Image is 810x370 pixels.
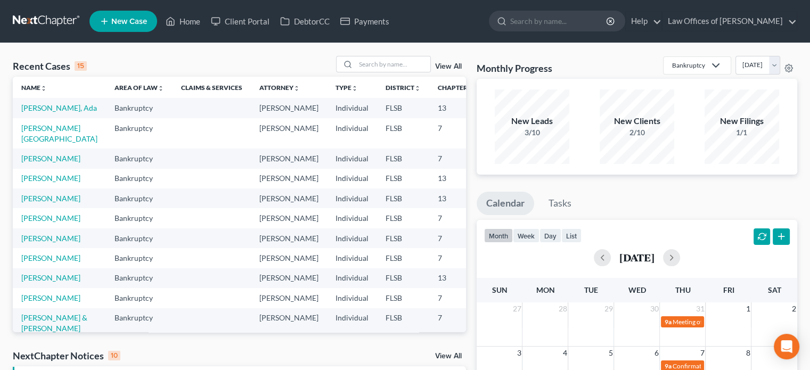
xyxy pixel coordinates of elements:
td: [PERSON_NAME] [251,248,327,268]
td: Individual [327,308,377,339]
h2: [DATE] [619,252,654,263]
i: unfold_more [351,85,358,92]
td: Bankruptcy [106,228,173,248]
a: View All [435,63,462,70]
span: 1 [744,302,751,315]
div: New Leads [495,115,569,127]
button: day [539,228,561,243]
td: Bankruptcy [106,248,173,268]
i: unfold_more [293,85,300,92]
td: 7 [429,308,482,339]
div: Recent Cases [13,60,87,72]
a: Home [160,12,206,31]
td: 13 [429,98,482,118]
span: New Case [111,18,147,26]
td: Bankruptcy [106,118,173,149]
a: [PERSON_NAME] [21,194,80,203]
td: FLSB [377,98,429,118]
a: Payments [335,12,395,31]
a: [PERSON_NAME] [21,234,80,243]
input: Search by name... [510,11,608,31]
td: 7 [429,149,482,168]
span: Meeting of Creditors for [PERSON_NAME] [672,318,790,326]
span: Sat [767,285,781,294]
a: [PERSON_NAME] & [PERSON_NAME] [21,313,87,333]
a: [PERSON_NAME] [21,273,80,282]
td: Individual [327,228,377,248]
div: Open Intercom Messenger [774,334,799,359]
a: Chapterunfold_more [438,84,474,92]
td: FLSB [377,208,429,228]
td: 7 [429,228,482,248]
td: [PERSON_NAME] [251,308,327,339]
span: 30 [649,302,659,315]
a: Calendar [477,192,534,215]
span: 7 [699,347,705,359]
td: [PERSON_NAME] [251,149,327,168]
a: Typeunfold_more [336,84,358,92]
td: Bankruptcy [106,288,173,308]
td: 13 [429,169,482,188]
div: 2/10 [600,127,674,138]
span: Mon [536,285,554,294]
div: Bankruptcy [672,61,705,70]
span: 2 [791,302,797,315]
a: View All [435,352,462,360]
div: 1/1 [705,127,779,138]
td: [PERSON_NAME] [251,169,327,188]
td: [PERSON_NAME] [251,288,327,308]
div: 3/10 [495,127,569,138]
a: Area of Lawunfold_more [114,84,164,92]
a: Law Offices of [PERSON_NAME] [662,12,797,31]
td: Bankruptcy [106,98,173,118]
a: [PERSON_NAME] [21,253,80,262]
button: month [484,228,513,243]
button: list [561,228,582,243]
button: week [513,228,539,243]
span: 31 [694,302,705,315]
td: [PERSON_NAME] [251,268,327,288]
a: [PERSON_NAME] [21,174,80,183]
a: Tasks [539,192,581,215]
td: Bankruptcy [106,308,173,339]
span: 6 [653,347,659,359]
td: FLSB [377,248,429,268]
td: [PERSON_NAME] [251,208,327,228]
span: 9a [664,318,671,326]
td: Individual [327,288,377,308]
td: Bankruptcy [106,149,173,168]
span: Sun [492,285,507,294]
i: unfold_more [40,85,47,92]
td: 13 [429,188,482,208]
td: 7 [429,288,482,308]
td: Individual [327,169,377,188]
a: Help [626,12,661,31]
td: [PERSON_NAME] [251,118,327,149]
td: Individual [327,268,377,288]
td: FLSB [377,118,429,149]
td: 7 [429,248,482,268]
i: unfold_more [158,85,164,92]
td: FLSB [377,308,429,339]
td: 7 [429,208,482,228]
i: unfold_more [414,85,421,92]
span: 4 [561,347,568,359]
td: 13 [429,268,482,288]
a: Attorneyunfold_more [259,84,300,92]
td: [PERSON_NAME] [251,188,327,208]
div: New Filings [705,115,779,127]
td: Individual [327,149,377,168]
span: 27 [511,302,522,315]
div: New Clients [600,115,674,127]
a: [PERSON_NAME], Ada [21,103,97,112]
td: FLSB [377,288,429,308]
span: Fri [723,285,734,294]
td: [PERSON_NAME] [251,98,327,118]
a: [PERSON_NAME] [21,293,80,302]
span: 5 [607,347,613,359]
td: Individual [327,188,377,208]
a: Districtunfold_more [386,84,421,92]
h3: Monthly Progress [477,62,552,75]
span: Thu [675,285,690,294]
td: Individual [327,248,377,268]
